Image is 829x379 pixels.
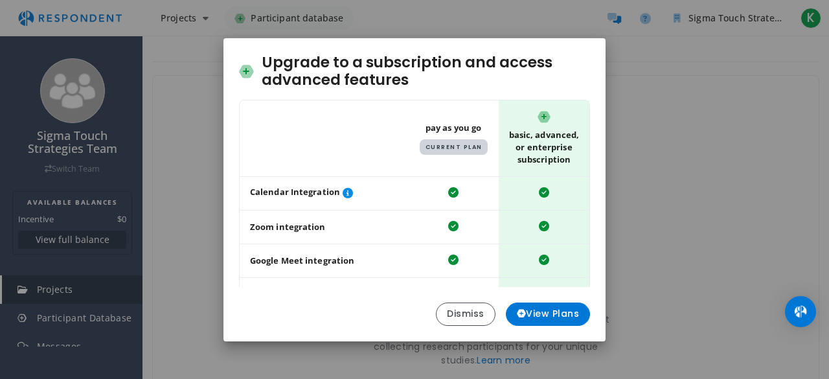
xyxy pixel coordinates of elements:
[517,307,580,321] span: View Plans
[240,244,408,278] td: Google Meet integration
[506,303,591,326] button: View Plans
[785,296,816,327] div: Open Intercom Messenger
[240,211,408,244] td: Zoom integration
[436,303,495,326] button: Dismiss
[240,278,408,312] td: Secure 1:1 & bulk messaging
[239,54,590,89] h2: Upgrade to a subscription and access advanced features
[413,122,494,155] span: Pay As You Go
[223,38,606,341] md-dialog: Upgrade to ...
[240,177,408,211] td: Calendar Integration
[420,139,488,155] span: Current Plan
[504,111,584,166] span: Basic, Advanced, or Enterprise Subscription
[340,185,356,201] button: Automate session scheduling with Microsoft Office or Google Calendar integration.
[370,286,385,302] button: Screen survey participants and ask follow-up questions to assess fit before session invitations.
